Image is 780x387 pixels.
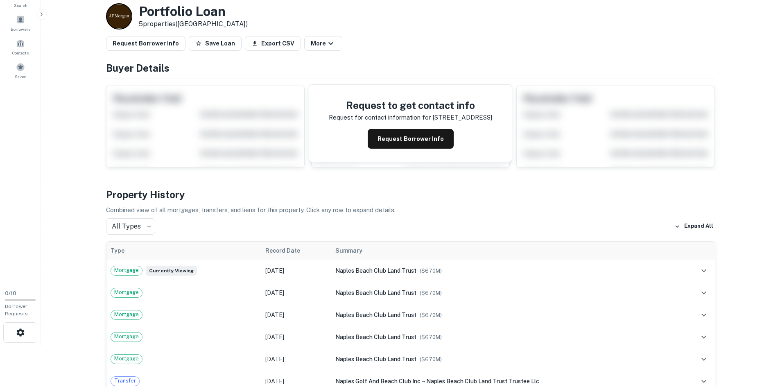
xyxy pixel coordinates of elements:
span: Transfer [111,377,139,385]
h4: Request to get contact info [329,98,492,113]
td: [DATE] [261,348,332,370]
button: expand row [697,352,711,366]
span: Saved [15,73,27,80]
button: Expand All [672,220,715,233]
span: Search [14,2,27,9]
span: naples beach club land trust [335,334,416,340]
span: Currently viewing [146,266,197,276]
button: expand row [697,286,711,300]
span: ($ 670M ) [420,268,442,274]
iframe: Chat Widget [739,321,780,361]
span: naples beach club land trust [335,290,416,296]
span: ($ 670M ) [420,312,442,318]
span: Mortgage [111,288,142,296]
div: All Types [106,218,155,235]
button: Request Borrower Info [368,129,454,149]
span: naples beach club land trust [335,356,416,362]
th: Record Date [261,242,332,260]
span: ($ 670M ) [420,356,442,362]
span: Mortgage [111,310,142,319]
p: Combined view of all mortgages, transfers, and liens for this property. Click any row to expand d... [106,205,715,215]
span: Mortgage [111,266,142,274]
h3: Portfolio Loan [139,4,248,19]
td: [DATE] [261,282,332,304]
a: Saved [2,59,38,81]
span: Mortgage [111,355,142,363]
span: ($ 670M ) [420,334,442,340]
button: Request Borrower Info [106,36,185,51]
span: Borrowers [11,26,30,32]
div: → [335,377,674,386]
h4: Buyer Details [106,61,715,75]
td: [DATE] [261,326,332,348]
td: [DATE] [261,304,332,326]
p: 5 properties ([GEOGRAPHIC_DATA]) [139,19,248,29]
button: More [304,36,342,51]
p: [STREET_ADDRESS] [432,113,492,122]
span: naples beach club land trust trustee llc [426,378,539,385]
h4: Property History [106,187,715,202]
button: expand row [697,308,711,322]
p: Request for contact information for [329,113,431,122]
td: [DATE] [261,260,332,282]
span: naples golf and beach club inc [335,378,421,385]
span: Contacts [12,50,29,56]
a: Borrowers [2,12,38,34]
button: Export CSV [245,36,301,51]
span: naples beach club land trust [335,267,416,274]
span: naples beach club land trust [335,312,416,318]
th: Type [106,242,261,260]
a: Contacts [2,36,38,58]
button: expand row [697,330,711,344]
th: Summary [331,242,678,260]
button: expand row [697,264,711,278]
span: ($ 670M ) [420,290,442,296]
span: Borrower Requests [5,303,28,317]
span: 0 / 10 [5,290,16,296]
span: Mortgage [111,333,142,341]
button: Save Loan [189,36,242,51]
